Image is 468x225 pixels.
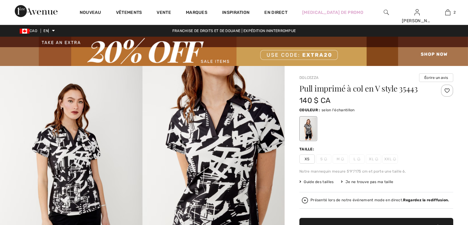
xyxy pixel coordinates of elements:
[384,157,392,161] font: XXL
[186,10,207,15] font: Marques
[30,29,37,33] font: CAO
[384,9,389,16] img: rechercher sur le site
[299,147,314,151] font: Taille:
[300,117,316,140] div: À titre d'échantillon
[310,198,403,202] font: Présenté lors de notre événement mode en direct.
[299,76,318,80] a: Dolcezza
[320,157,322,161] font: S
[304,180,334,184] font: Guide des tailles
[433,9,463,16] a: 2
[375,157,378,161] img: ring-m.svg
[80,10,101,15] font: Nouveau
[454,10,456,14] font: 2
[299,96,330,105] font: 140 $ CA
[116,10,142,16] a: Vêtements
[393,157,396,161] img: ring-m.svg
[305,157,310,161] font: XS
[337,157,340,161] font: M
[299,169,406,174] font: Notre mannequin mesure 5'9"/175 cm et porte une taille 6.
[429,179,462,194] iframe: Ouvre un widget où vous pouvez trouver plus d'informations
[264,9,287,16] a: En direct
[424,76,448,80] font: Écrire un avis
[172,29,296,33] font: Franchise de droits et de douane | Expédition ininterrompue
[369,157,374,161] font: XL
[20,29,30,34] img: Dollar canadien
[324,157,327,161] img: ring-m.svg
[299,83,418,94] font: Pull imprimé à col en V style 35443
[414,9,420,16] img: Mes informations
[15,5,58,17] img: 1ère Avenue
[116,10,142,15] font: Vêtements
[302,9,363,16] a: [MEDICAL_DATA] de promo
[357,157,360,161] img: ring-m.svg
[403,198,449,202] font: Regardez la rediffusion.
[43,29,48,33] font: EN
[341,157,344,161] img: ring-m.svg
[80,10,101,16] a: Nouveau
[414,9,420,15] a: Se connecter
[222,10,250,15] font: Inspiration
[402,18,438,23] font: [PERSON_NAME]
[264,10,287,15] font: En direct
[419,73,453,82] button: Écrire un avis
[346,180,394,184] font: Je ne trouve pas ma taille
[186,10,207,16] a: Marques
[299,108,320,112] font: Couleur :
[157,10,171,15] font: Vente
[445,9,450,16] img: Mon sac
[157,10,171,16] a: Vente
[354,157,356,161] font: L
[322,108,355,112] font: selon l'échantillon
[302,10,363,15] font: [MEDICAL_DATA] de promo
[302,197,308,203] img: Regardez la rediffusion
